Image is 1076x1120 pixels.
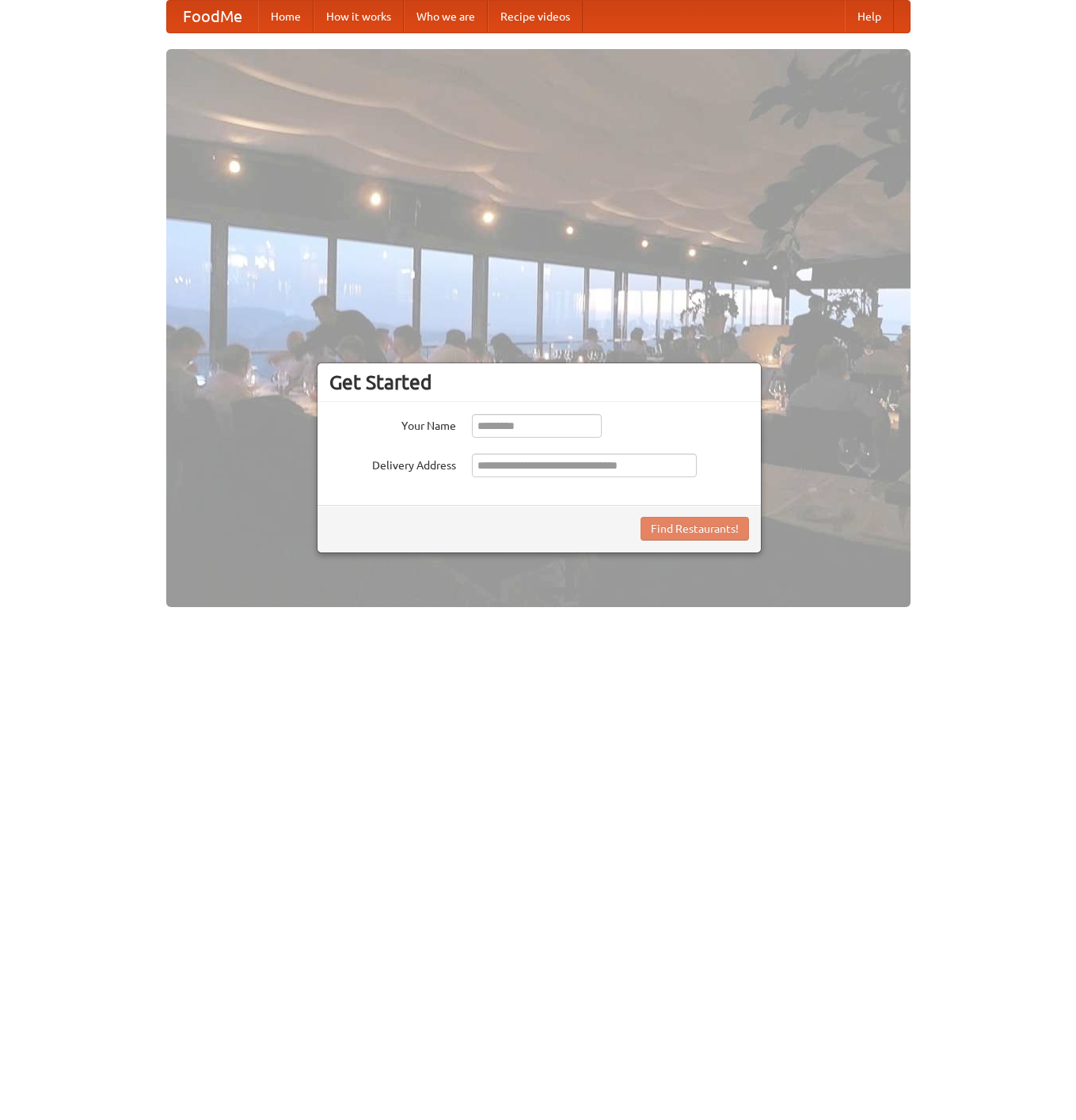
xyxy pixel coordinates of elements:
[845,1,894,32] a: Help
[329,454,456,473] label: Delivery Address
[258,1,314,32] a: Home
[488,1,583,32] a: Recipe videos
[404,1,488,32] a: Who we are
[329,370,749,394] h3: Get Started
[314,1,404,32] a: How it works
[329,414,456,434] label: Your Name
[167,1,258,32] a: FoodMe
[641,517,749,541] button: Find Restaurants!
